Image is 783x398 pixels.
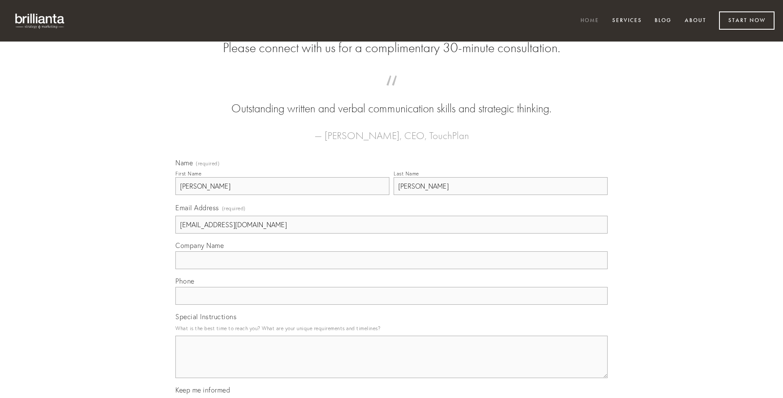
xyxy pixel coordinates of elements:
[222,203,246,214] span: (required)
[175,170,201,177] div: First Name
[8,8,72,33] img: brillianta - research, strategy, marketing
[649,14,677,28] a: Blog
[175,159,193,167] span: Name
[196,161,219,166] span: (required)
[607,14,647,28] a: Services
[175,40,608,56] h2: Please connect with us for a complimentary 30-minute consultation.
[189,117,594,144] figcaption: — [PERSON_NAME], CEO, TouchPlan
[679,14,712,28] a: About
[175,323,608,334] p: What is the best time to reach you? What are your unique requirements and timelines?
[575,14,605,28] a: Home
[175,241,224,250] span: Company Name
[175,277,194,285] span: Phone
[394,170,419,177] div: Last Name
[175,386,230,394] span: Keep me informed
[189,84,594,100] span: “
[189,84,594,117] blockquote: Outstanding written and verbal communication skills and strategic thinking.
[175,203,219,212] span: Email Address
[175,312,236,321] span: Special Instructions
[719,11,775,30] a: Start Now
